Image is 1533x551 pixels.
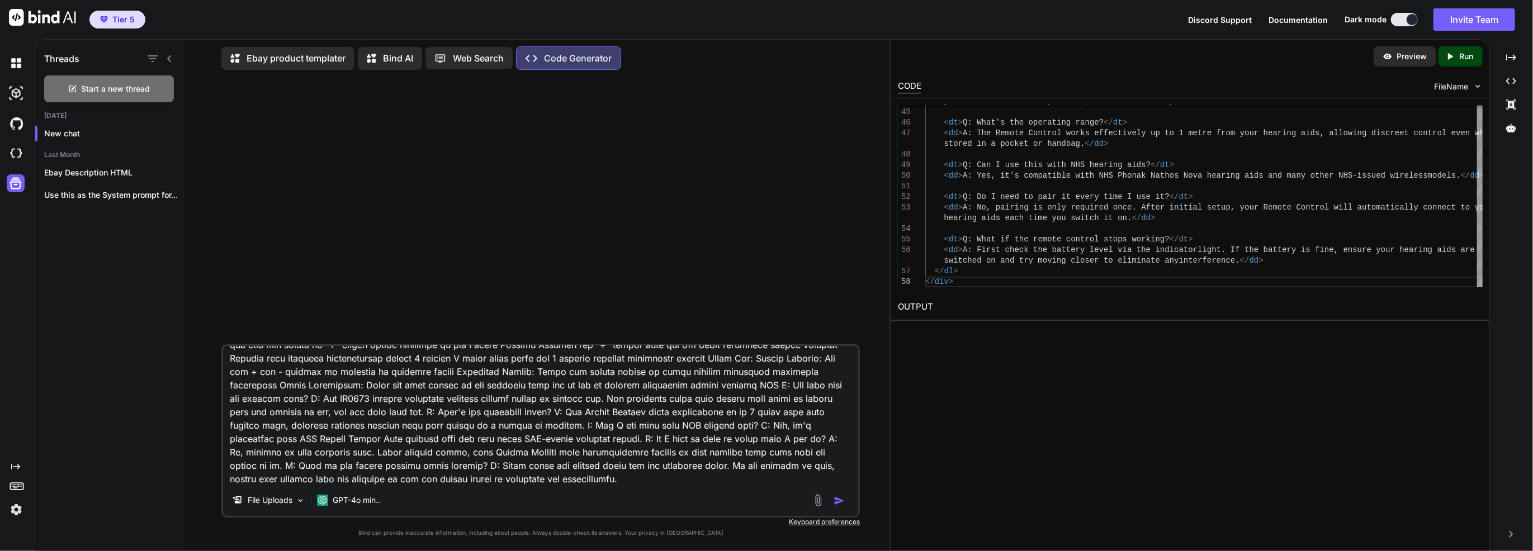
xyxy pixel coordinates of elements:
[925,277,935,286] span: </
[935,267,944,275] span: </
[1269,14,1328,26] button: Documentation
[944,256,1179,265] span: switched on and try moving closer to eliminate any
[1188,235,1193,244] span: >
[898,277,911,287] div: 58
[1104,118,1113,127] span: </
[949,160,958,169] span: dt
[898,181,911,192] div: 51
[1269,15,1328,25] span: Documentation
[898,117,911,128] div: 46
[89,11,145,28] button: premiumTier 5
[958,171,963,180] span: >
[944,245,948,254] span: <
[958,192,963,201] span: >
[963,203,1198,212] span: A: No, pairing is only required once. After initia
[1345,14,1387,25] span: Dark mode
[1435,81,1469,92] span: FileName
[1470,171,1479,180] span: dd
[944,235,948,244] span: <
[1240,256,1250,265] span: </
[898,224,911,234] div: 54
[1198,245,1428,254] span: light. If the battery is fine, ensure your hearin
[221,517,860,526] p: Keyboard preferences
[1397,51,1427,62] p: Preview
[1460,51,1474,62] p: Run
[944,139,1085,148] span: stored in a pocket or handbag.
[949,192,958,201] span: dt
[7,144,26,163] img: cloudideIcon
[44,128,183,139] p: New chat
[248,495,292,506] p: File Uploads
[944,129,948,137] span: <
[1085,139,1095,148] span: </
[9,9,76,26] img: Bind AI
[944,192,948,201] span: <
[1188,192,1193,201] span: >
[44,52,79,65] h1: Threads
[317,495,328,506] img: GPT-4o mini
[1198,171,1428,180] span: a hearing aids and many other NHS-issued wireless
[963,160,1151,169] span: Q: Can I use this with NHS hearing aids?
[949,277,953,286] span: >
[944,160,948,169] span: <
[35,111,183,120] h2: [DATE]
[963,171,1198,180] span: A: Yes, it's compatible with NHS Phonak Nathos Nov
[1170,192,1179,201] span: </
[834,495,845,506] img: icon
[1188,14,1252,26] button: Discord Support
[949,203,958,212] span: dd
[100,16,108,23] img: premium
[898,80,921,93] div: CODE
[1132,213,1142,222] span: </
[944,118,948,127] span: <
[944,213,1132,222] span: hearing aids each time you switch it on.
[1113,118,1123,127] span: dt
[958,235,963,244] span: >
[963,245,1198,254] span: A: First check the battery level via the indicator
[35,150,183,159] h2: Last Month
[898,160,911,170] div: 49
[383,51,413,65] p: Bind AI
[7,84,26,103] img: darkAi-studio
[958,160,963,169] span: >
[898,192,911,202] div: 52
[1188,15,1252,25] span: Discord Support
[333,495,380,506] p: GPT-4o min..
[898,170,911,181] div: 50
[1160,160,1170,169] span: dt
[898,149,911,160] div: 48
[7,500,26,519] img: settings
[1432,203,1493,212] span: nnect to your
[958,129,963,137] span: >
[7,114,26,133] img: githubDark
[898,128,911,139] div: 47
[1383,51,1393,61] img: preview
[944,171,948,180] span: <
[958,245,963,254] span: >
[1179,192,1189,201] span: dt
[949,235,958,244] span: dt
[949,129,958,137] span: dd
[453,51,504,65] p: Web Search
[949,171,958,180] span: dd
[1433,8,1515,31] button: Invite Team
[1428,245,1475,254] span: g aids are
[812,494,825,507] img: attachment
[221,529,860,537] p: Bind can provide inaccurate information, including about people. Always double-check its answers....
[898,202,911,213] div: 53
[963,192,1170,201] span: Q: Do I need to pair it every time I use it?
[1104,139,1108,148] span: >
[1170,235,1179,244] span: </
[1461,171,1470,180] span: </
[949,118,958,127] span: dt
[963,129,1198,137] span: A: The Remote Control works effectively up to 1 me
[1250,256,1259,265] span: dd
[953,267,958,275] span: >
[112,14,135,25] span: Tier 5
[958,203,963,212] span: >
[944,203,948,212] span: <
[1258,256,1263,265] span: >
[44,189,183,201] p: Use this as the System prompt for...
[247,51,346,65] p: Ebay product templater
[1473,82,1483,91] img: chevron down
